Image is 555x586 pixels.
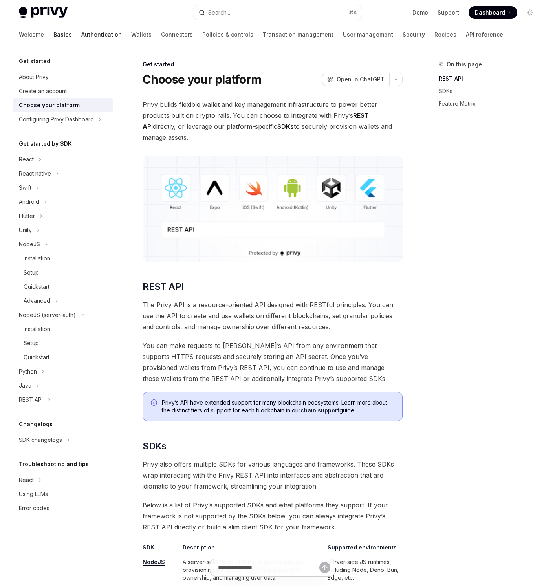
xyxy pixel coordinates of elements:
svg: Info [151,399,159,407]
span: Open in ChatGPT [337,75,385,83]
span: ⌘ K [349,9,357,16]
th: SDK [143,544,180,555]
a: Dashboard [469,6,517,19]
span: REST API [143,280,183,293]
a: Wallets [131,25,152,44]
img: light logo [19,7,68,18]
div: Android [19,197,39,207]
a: Authentication [81,25,122,44]
td: Server-side JS runtimes, including Node, Deno, Bun, Edge, etc. [324,555,403,585]
td: A server-side Node SDK that supports securely provisioning wallets, configuring policies and owne... [180,555,324,585]
th: Supported environments [324,544,403,555]
button: Search...⌘K [193,5,361,20]
a: Recipes [434,25,456,44]
div: Setup [24,339,39,348]
a: SDKs [439,85,542,97]
div: Advanced [24,296,50,306]
a: Installation [13,322,113,336]
div: Setup [24,268,39,277]
div: Search... [208,8,230,17]
a: Welcome [19,25,44,44]
a: chain support [300,407,339,414]
a: Installation [13,251,113,266]
h5: Get started by SDK [19,139,72,148]
a: Basics [53,25,72,44]
span: SDKs [143,440,167,452]
div: Error codes [19,504,49,513]
div: Java [19,381,31,390]
div: Create an account [19,86,67,96]
span: Privy’s API have extended support for many blockchain ecosystems. Learn more about the distinct t... [162,399,394,414]
a: Policies & controls [202,25,253,44]
span: On this page [447,60,482,69]
div: React [19,475,34,485]
div: Quickstart [24,282,49,291]
button: Open in ChatGPT [322,73,389,86]
a: Setup [13,336,113,350]
a: Support [438,9,459,16]
div: Get started [143,60,403,68]
div: NodeJS (server-auth) [19,310,76,320]
th: Description [180,544,324,555]
div: About Privy [19,72,49,82]
span: Privy also offers multiple SDKs for various languages and frameworks. These SDKs wrap interacting... [143,459,403,492]
div: SDK changelogs [19,435,62,445]
a: Quickstart [13,350,113,364]
div: Choose your platform [19,101,80,110]
a: Setup [13,266,113,280]
a: API reference [466,25,503,44]
div: Python [19,367,37,376]
h5: Changelogs [19,419,53,429]
div: React native [19,169,51,178]
span: You can make requests to [PERSON_NAME]’s API from any environment that supports HTTPS requests an... [143,340,403,384]
span: The Privy API is a resource-oriented API designed with RESTful principles. You can use the API to... [143,299,403,332]
div: Using LLMs [19,489,48,499]
div: Configuring Privy Dashboard [19,115,94,124]
div: Installation [24,324,50,334]
strong: SDKs [277,123,294,130]
h5: Troubleshooting and tips [19,460,89,469]
div: React [19,155,34,164]
a: Connectors [161,25,193,44]
a: Feature Matrix [439,97,542,110]
div: REST API [19,395,43,405]
span: Dashboard [475,9,505,16]
a: Demo [412,9,428,16]
div: Flutter [19,211,35,221]
a: REST API [439,72,542,85]
a: Error codes [13,501,113,515]
div: Unity [19,225,32,235]
a: About Privy [13,70,113,84]
div: NodeJS [19,240,40,249]
img: images/Platform2.png [143,156,403,262]
a: Quickstart [13,280,113,294]
a: Create an account [13,84,113,98]
a: Transaction management [263,25,333,44]
h1: Choose your platform [143,72,261,86]
div: Quickstart [24,353,49,362]
h5: Get started [19,57,50,66]
span: Below is a list of Privy’s supported SDKs and what platforms they support. If your framework is n... [143,500,403,533]
button: Send message [319,562,330,573]
div: Swift [19,183,31,192]
span: Privy builds flexible wallet and key management infrastructure to power better products built on ... [143,99,403,143]
a: Choose your platform [13,98,113,112]
a: Using LLMs [13,487,113,501]
button: Toggle dark mode [524,6,536,19]
a: User management [343,25,393,44]
div: Installation [24,254,50,263]
a: Security [403,25,425,44]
